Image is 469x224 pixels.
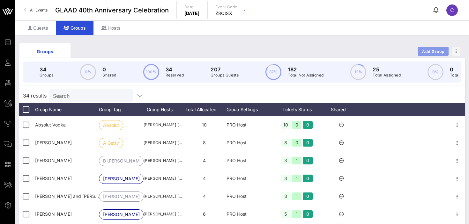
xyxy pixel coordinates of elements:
[184,4,200,10] p: Date
[144,211,182,217] span: [PERSON_NAME] ([PERSON_NAME][EMAIL_ADDRESS][PERSON_NAME][DOMAIN_NAME])
[35,140,72,145] span: Ari Getty
[292,210,302,218] div: 1
[288,66,324,73] p: 182
[202,122,207,127] span: 10
[144,157,182,164] span: [PERSON_NAME] ([PERSON_NAME][EMAIL_ADDRESS][DOMAIN_NAME])
[166,66,184,73] p: 34
[103,120,119,130] span: Absolut
[55,5,169,15] span: GLAAD 40th Anniversary Celebration
[227,152,271,170] div: PRO Host
[103,192,139,201] span: [PERSON_NAME]
[203,211,206,217] span: 6
[281,139,291,147] div: 8
[303,192,313,200] div: 0
[292,157,302,164] div: 1
[211,72,239,78] p: Groups Guests
[24,48,66,55] div: Groups
[281,210,291,218] div: 5
[303,157,313,164] div: 0
[144,103,182,116] div: Group Hosts
[40,72,53,78] p: Groups
[281,157,291,164] div: 3
[35,122,66,127] span: Absolut Vodka
[227,187,271,205] div: PRO Host
[35,103,99,116] div: Group Name
[23,92,47,99] span: 34 results
[418,47,449,56] button: Add Group
[40,66,53,73] p: 34
[203,158,206,163] span: 4
[166,72,184,78] p: Reserved
[30,8,48,12] span: All Events
[35,211,72,217] span: Colleen J. Taylor
[215,4,237,10] p: Event Code
[144,175,182,182] span: [PERSON_NAME] ([EMAIL_ADDRESS][DOMAIN_NAME])
[103,138,119,148] span: A Getty
[227,170,271,187] div: PRO Host
[281,192,291,200] div: 3
[373,66,401,73] p: 25
[184,10,200,17] p: [DATE]
[20,5,51,15] a: All Events
[271,103,322,116] div: Tickets Status
[422,49,445,54] span: Add Group
[35,158,72,163] span: Bennitta Joseph
[56,21,93,35] div: Groups
[182,103,227,116] div: Total Allocated
[211,66,239,73] p: 207
[203,176,206,181] span: 4
[215,10,237,17] p: Z8OISX
[227,205,271,223] div: PRO Host
[227,134,271,152] div: PRO Host
[303,210,313,218] div: 0
[144,122,182,128] span: [PERSON_NAME] ([EMAIL_ADDRESS][DOMAIN_NAME])
[303,175,313,182] div: 0
[35,193,119,199] span: Bruce Cohen and Gabe Catone
[144,193,182,199] span: [PERSON_NAME] ([PERSON_NAME][EMAIL_ADDRESS][DOMAIN_NAME])
[20,21,56,35] div: Guests
[292,192,302,200] div: 1
[102,66,116,73] p: 0
[446,4,458,16] div: C
[303,139,313,147] div: 0
[303,121,313,129] div: 0
[99,103,144,116] div: Group Tag
[35,176,72,181] span: Bruce Castellano
[292,121,302,129] div: 0
[373,72,401,78] p: Total Assigned
[93,21,128,35] div: Hosts
[144,140,182,146] span: [PERSON_NAME] ([EMAIL_ADDRESS][DOMAIN_NAME])
[103,210,139,219] span: [PERSON_NAME]
[103,174,139,184] span: [PERSON_NAME]
[281,121,291,129] div: 10
[292,139,302,147] div: 0
[322,103,361,116] div: Shared
[102,72,116,78] p: Shared
[203,193,206,199] span: 4
[450,7,454,13] span: C
[227,103,271,116] div: Group Settings
[227,116,271,134] div: PRO Host
[281,175,291,182] div: 3
[288,72,324,78] p: Total Not Assigned
[292,175,302,182] div: 1
[203,140,206,145] span: 8
[103,156,139,166] span: B [PERSON_NAME]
